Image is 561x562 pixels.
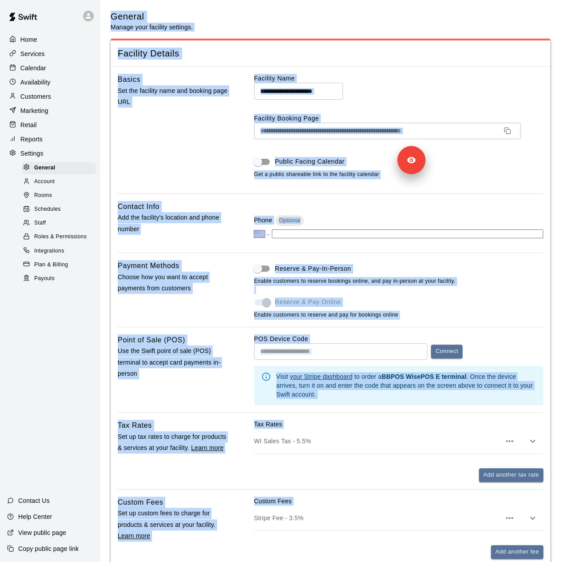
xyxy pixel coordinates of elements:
button: Add another tax rate [479,468,543,482]
b: BBPOS WisePOS E terminal [382,373,466,380]
p: Copy public page link [18,544,79,553]
span: Payouts [34,274,55,283]
span: Enable customers to reserve and pay for bookings online [254,312,398,318]
a: Learn more [191,444,223,451]
p: Help Center [18,512,52,521]
p: Add the facility's location and phone number [118,212,228,234]
div: Payouts [21,273,96,285]
p: Custom Fees [254,497,543,506]
p: Manage your facility settings. [111,23,193,32]
span: Roles & Permissions [34,233,87,241]
span: Account [34,177,55,186]
p: Retail [20,120,37,129]
p: Marketing [20,106,48,115]
h6: Payment Methods [118,260,179,272]
h6: Tax Rates [118,420,152,431]
a: Staff [21,217,100,230]
h6: Contact Info [118,201,159,213]
button: Add another fee [491,545,543,559]
div: General [21,162,96,174]
a: Learn more [118,532,150,539]
span: Public Facing Calendar [275,157,345,166]
div: WI Sales Tax - 5.5% [254,429,543,454]
a: Rooms [21,189,100,203]
span: Get a public shareable link to the facility calendar [254,170,379,179]
span: General [34,164,56,173]
h6: Custom Fees [118,497,163,508]
a: Roles & Permissions [21,230,100,244]
h6: Point of Sale (POS) [118,334,185,346]
span: Reserve & Pay-In-Person [275,264,351,273]
span: Reserve & Pay Online [275,297,341,307]
div: Rooms [21,189,96,202]
span: Schedules [34,205,61,214]
p: Phone [254,216,272,225]
a: Availability [7,76,93,89]
p: Choose how you want to accept payments from customers [118,272,228,294]
p: Set up tax rates to charge for products & services at your facility. [118,431,228,454]
div: Stripe Fee - 3.5% [254,506,543,530]
a: Schedules [21,203,100,217]
p: Set the facility name and booking page URL [118,85,228,108]
a: General [21,161,100,175]
a: Services [7,47,93,60]
p: View public page [18,528,66,537]
a: your Stripe dashboard [290,373,353,380]
span: Staff [34,219,46,228]
div: Account [21,176,96,188]
p: Reports [20,135,43,144]
a: Customers [7,90,93,103]
div: Integrations [21,245,96,257]
a: Reports [7,132,93,146]
p: Contact Us [18,496,50,505]
p: WI Sales Tax - 5.5% [254,437,501,446]
p: Set up custom fees to charge for products & services at your facility. [118,508,228,542]
h6: Basics [118,74,140,85]
h5: General [111,11,193,23]
span: Optional [275,217,304,224]
button: Connect [431,345,462,358]
a: Settings [7,147,93,160]
span: Plan & Billing [34,261,68,269]
p: Stripe Fee - 3.5% [254,514,501,522]
p: Settings [20,149,44,158]
button: Copy URL [500,124,514,138]
a: Account [21,175,100,189]
span: Facility Details [118,48,543,60]
p: Use the Swift point of sale (POS) terminal to accept card payments in-person [118,345,228,379]
p: Calendar [20,64,46,72]
p: Home [20,35,37,44]
div: Schedules [21,203,96,216]
p: Customers [20,92,51,101]
a: Marketing [7,104,93,117]
span: Integrations [34,247,64,256]
p: Tax Rates [254,420,543,429]
span: Rooms [34,191,52,200]
div: Plan & Billing [21,259,96,271]
label: POS Device Code [254,335,308,342]
div: Staff [21,217,96,229]
a: Integrations [21,244,100,258]
label: Facility Name [254,74,543,83]
a: Payouts [21,272,100,285]
label: Facility Booking Page [254,114,543,123]
a: Retail [7,118,93,132]
a: Home [7,33,93,46]
span: Enable customers to reserve bookings online, and pay in-person at your facility. [254,277,543,286]
div: Visit to order a . Once the device arrives, turn it on and enter the code that appears on the scr... [276,369,536,402]
p: Services [20,49,45,58]
a: Calendar [7,61,93,75]
p: Availability [20,78,51,87]
a: Plan & Billing [21,258,100,272]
